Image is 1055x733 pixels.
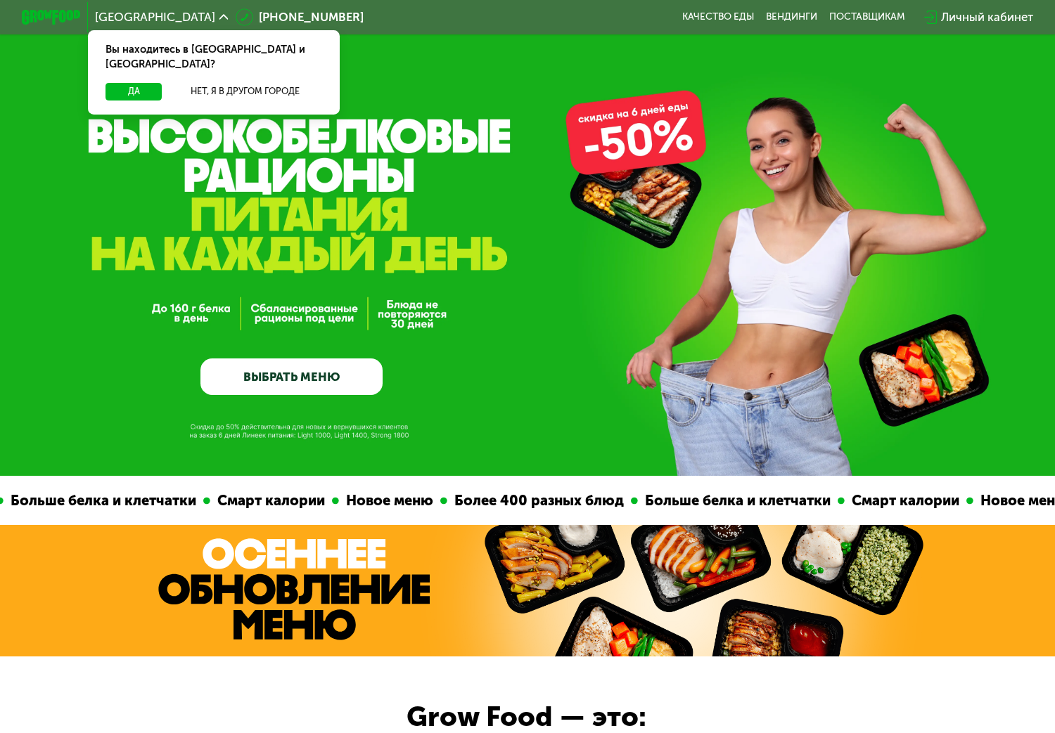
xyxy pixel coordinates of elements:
[1,490,200,512] div: Больше белка и клетчатки
[941,8,1033,26] div: Личный кабинет
[766,11,817,23] a: Вендинги
[105,83,162,100] button: Да
[236,8,364,26] a: [PHONE_NUMBER]
[842,490,964,512] div: Смарт калории
[445,490,628,512] div: Более 400 разных блюд
[88,30,340,83] div: Вы находитесь в [GEOGRAPHIC_DATA] и [GEOGRAPHIC_DATA]?
[207,490,329,512] div: Смарт калории
[200,358,383,395] a: ВЫБРАТЬ МЕНЮ
[336,490,437,512] div: Новое меню
[829,11,905,23] div: поставщикам
[682,11,754,23] a: Качество еды
[635,490,835,512] div: Больше белка и клетчатки
[95,11,215,23] span: [GEOGRAPHIC_DATA]
[168,83,323,100] button: Нет, я в другом городе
